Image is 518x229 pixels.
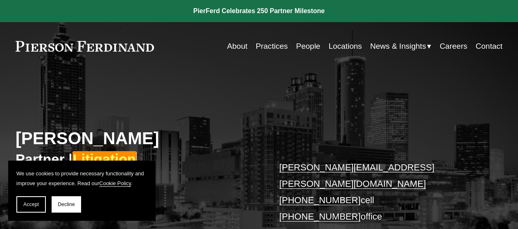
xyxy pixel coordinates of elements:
[16,151,259,168] h3: Partner |
[328,39,362,54] a: Locations
[476,39,503,54] a: Contact
[58,202,75,207] span: Decline
[279,211,361,222] a: [PHONE_NUMBER]
[72,151,136,168] em: Litigation
[279,162,434,189] a: [PERSON_NAME][EMAIL_ADDRESS][PERSON_NAME][DOMAIN_NAME]
[227,39,248,54] a: About
[256,39,288,54] a: Practices
[16,169,147,188] p: We use cookies to provide necessary functionality and improve your experience. Read our .
[8,161,156,221] section: Cookie banner
[370,39,426,53] span: News & Insights
[296,39,320,54] a: People
[52,196,81,213] button: Decline
[23,202,39,207] span: Accept
[440,39,468,54] a: Careers
[99,180,131,186] a: Cookie Policy
[16,128,259,149] h2: [PERSON_NAME]
[16,196,46,213] button: Accept
[370,39,431,54] a: folder dropdown
[279,195,361,205] a: [PHONE_NUMBER]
